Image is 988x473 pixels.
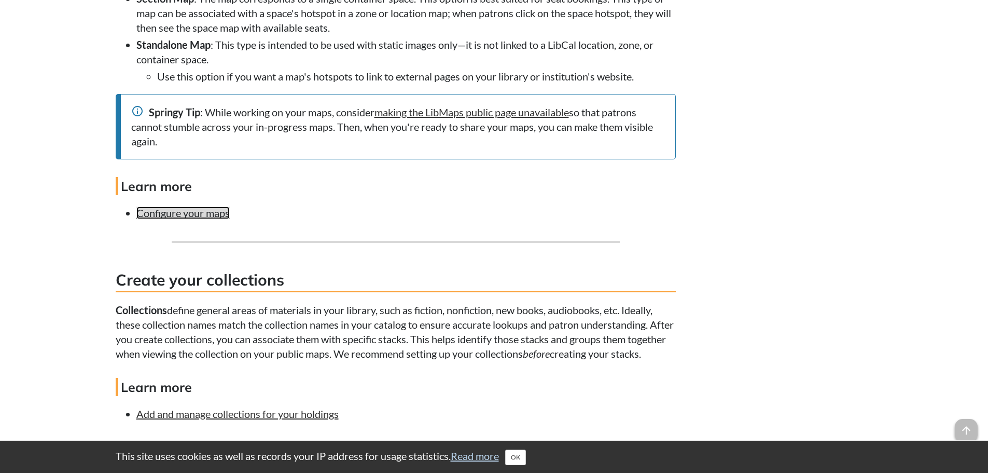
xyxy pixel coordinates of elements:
[116,269,676,292] h3: Create your collections
[451,450,499,462] a: Read more
[136,38,211,51] strong: Standalone Map
[505,450,526,465] button: Close
[374,106,569,118] a: making the LibMaps public page unavailable
[116,304,167,316] strong: Collections
[105,449,883,465] div: This site uses cookies as well as records your IP address for usage statistics.
[116,378,676,396] h4: Learn more
[523,347,550,360] em: before
[116,303,676,361] p: define general areas of materials in your library, such as fiction, nonfiction, new books, audiob...
[136,37,676,84] li: : This type is intended to be used with static images only—it is not linked to a LibCal location,...
[955,420,978,433] a: arrow_upward
[955,419,978,442] span: arrow_upward
[131,105,144,117] span: info
[149,106,200,118] strong: Springy Tip
[157,69,676,84] li: Use this option if you want a map's hotspots to link to external pages on your library or institu...
[136,408,339,420] a: Add and manage collections for your holdings
[116,177,676,195] h4: Learn more
[136,207,230,219] a: Configure your maps
[131,105,665,148] div: : While working on your maps, consider so that patrons cannot stumble across your in-progress map...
